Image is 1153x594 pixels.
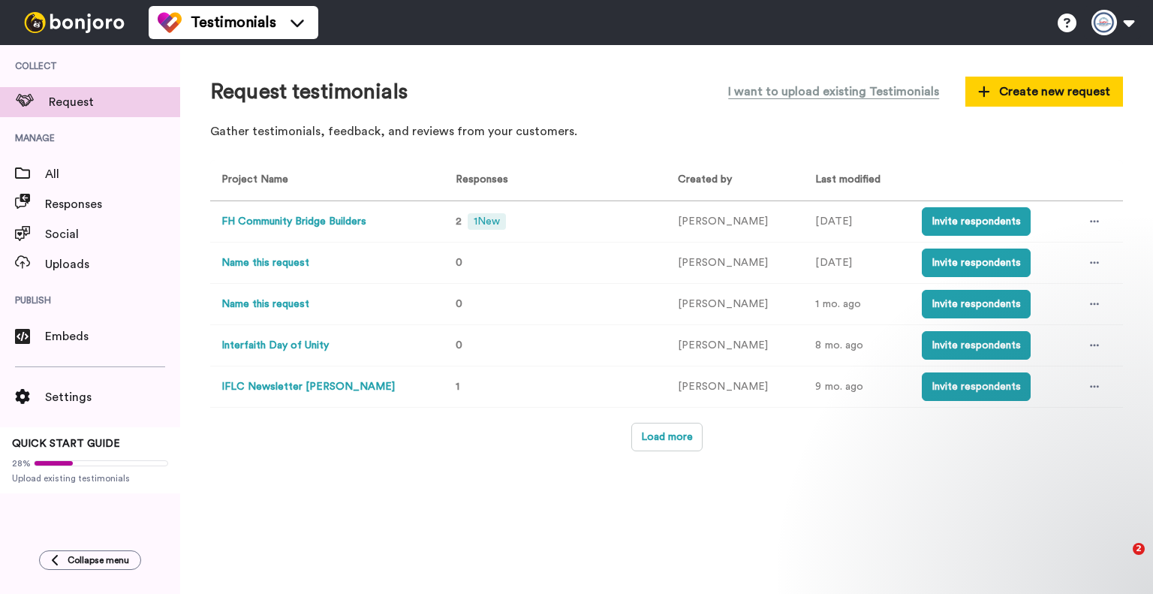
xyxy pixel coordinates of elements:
td: [PERSON_NAME] [667,243,804,284]
img: bj-logo-header-white.svg [18,12,131,33]
span: 0 [456,258,462,268]
td: [DATE] [804,243,910,284]
td: [PERSON_NAME] [667,201,804,243]
button: Invite respondents [922,331,1031,360]
span: 0 [456,299,462,309]
span: Create new request [978,83,1110,101]
button: Interfaith Day of Unity [221,338,329,354]
button: Invite respondents [922,290,1031,318]
button: Name this request [221,297,309,312]
button: IFLC Newsletter [PERSON_NAME] [221,379,395,395]
td: [PERSON_NAME] [667,325,804,366]
span: 1 [456,381,459,392]
button: Name this request [221,255,309,271]
span: Testimonials [191,12,276,33]
span: I want to upload existing Testimonials [728,83,939,101]
img: tm-color.svg [158,11,182,35]
button: Invite respondents [922,249,1031,277]
span: Uploads [45,255,180,273]
span: QUICK START GUIDE [12,439,120,449]
span: Responses [45,195,180,213]
span: 2 [456,216,462,227]
h1: Request testimonials [210,80,408,104]
th: Created by [667,160,804,201]
span: Collapse menu [68,554,129,566]
span: Embeds [45,327,180,345]
span: Social [45,225,180,243]
span: Request [49,93,180,111]
span: All [45,165,180,183]
button: Invite respondents [922,372,1031,401]
iframe: Intercom live chat [1102,543,1138,579]
button: Create new request [965,77,1123,107]
span: 2 [1133,543,1145,555]
p: Gather testimonials, feedback, and reviews from your customers. [210,123,1123,140]
th: Last modified [804,160,910,201]
span: 28% [12,457,31,469]
button: FH Community Bridge Builders [221,214,366,230]
span: Upload existing testimonials [12,472,168,484]
td: [PERSON_NAME] [667,284,804,325]
button: Collapse menu [39,550,141,570]
td: 1 mo. ago [804,284,910,325]
span: Responses [450,174,508,185]
button: Load more [631,423,703,451]
td: 8 mo. ago [804,325,910,366]
td: [PERSON_NAME] [667,366,804,408]
span: 0 [456,340,462,351]
span: 1 New [468,213,506,230]
button: I want to upload existing Testimonials [717,75,950,108]
span: Settings [45,388,180,406]
td: 9 mo. ago [804,366,910,408]
td: [DATE] [804,201,910,243]
button: Invite respondents [922,207,1031,236]
th: Project Name [210,160,438,201]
